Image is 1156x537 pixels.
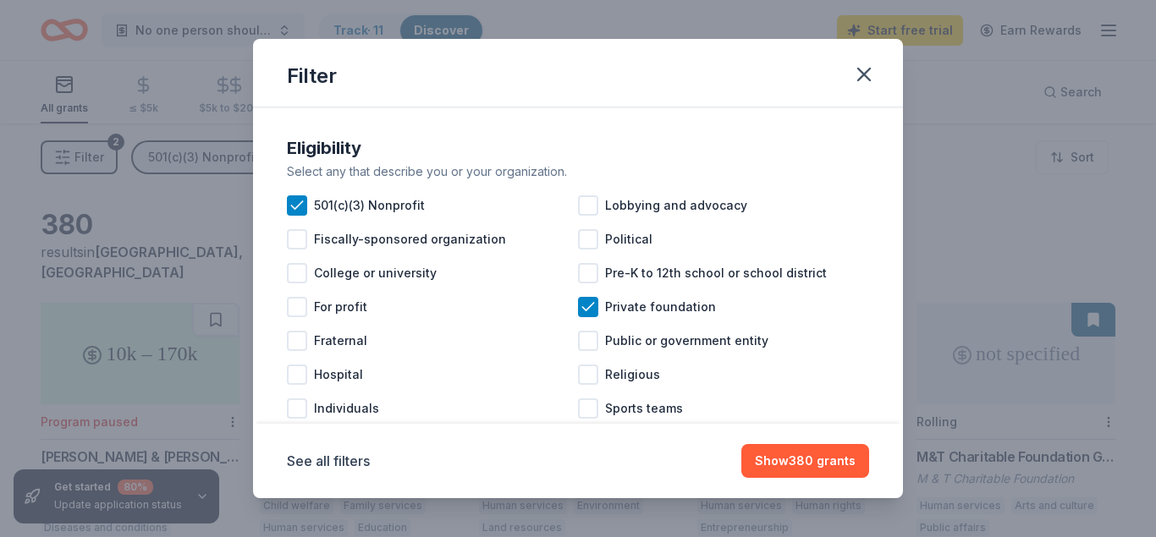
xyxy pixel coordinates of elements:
[314,297,367,317] span: For profit
[314,364,363,385] span: Hospital
[605,263,827,283] span: Pre-K to 12th school or school district
[314,398,379,419] span: Individuals
[741,444,869,478] button: Show380 grants
[314,331,367,351] span: Fraternal
[287,162,869,182] div: Select any that describe you or your organization.
[314,229,506,249] span: Fiscally-sponsored organization
[314,263,437,283] span: College or university
[605,229,652,249] span: Political
[287,63,337,90] div: Filter
[605,331,768,351] span: Public or government entity
[605,297,716,317] span: Private foundation
[605,364,660,385] span: Religious
[314,195,425,216] span: 501(c)(3) Nonprofit
[605,398,683,419] span: Sports teams
[287,451,370,471] button: See all filters
[605,195,747,216] span: Lobbying and advocacy
[287,134,869,162] div: Eligibility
